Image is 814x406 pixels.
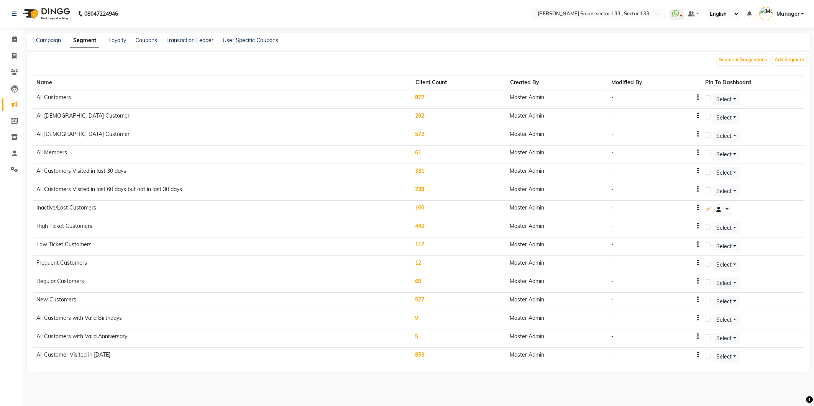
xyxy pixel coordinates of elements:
[507,329,608,348] td: Master Admin
[412,146,507,164] td: 61
[135,37,157,44] a: Coupons
[412,182,507,201] td: 238
[412,75,507,90] th: Client Count
[412,237,507,256] td: 117
[507,75,608,90] th: Created By
[412,109,507,127] td: 292
[33,90,412,109] td: All Customers
[33,311,412,329] td: All Customers with Valid Birthdays
[33,109,412,127] td: All [DEMOGRAPHIC_DATA] Customer
[412,274,507,293] td: 69
[507,348,608,366] td: Master Admin
[70,34,99,47] a: Segment
[611,259,614,267] div: -
[412,219,507,237] td: 442
[412,90,507,109] td: 872
[611,130,614,138] div: -
[713,351,740,363] button: Select
[773,54,806,65] button: Add Segment
[716,114,732,121] span: Select
[611,185,614,193] div: -
[166,37,213,44] a: Transaction Ledger
[33,348,412,366] td: All Customer Visited in [DATE]
[717,54,769,65] button: Segment Suggestions
[713,149,740,160] button: Select
[759,7,773,20] img: Manager
[713,314,740,326] button: Select
[33,274,412,293] td: Regular Customers
[716,243,732,250] span: Select
[611,112,614,120] div: -
[223,37,278,44] a: User Specific Coupons
[36,37,61,44] a: Campaign
[507,256,608,274] td: Master Admin
[412,311,507,329] td: 9
[507,127,608,146] td: Master Admin
[611,277,614,285] div: -
[507,90,608,109] td: Master Admin
[507,311,608,329] td: Master Admin
[716,133,732,139] span: Select
[507,146,608,164] td: Master Admin
[33,256,412,274] td: Frequent Customers
[716,169,732,176] span: Select
[33,329,412,348] td: All Customers with Valid Anniversary
[716,298,732,305] span: Select
[507,274,608,293] td: Master Admin
[713,93,740,105] button: Select
[611,351,614,359] div: -
[33,219,412,237] td: High Ticket Customers
[412,164,507,182] td: 331
[611,332,614,341] div: -
[412,293,507,311] td: 527
[702,75,804,90] th: Pin To Dashboard
[33,164,412,182] td: All Customers Visited in last 30 days
[33,75,412,90] th: Name
[507,182,608,201] td: Master Admin
[507,237,608,256] td: Master Admin
[713,112,740,124] button: Select
[716,261,732,268] span: Select
[33,146,412,164] td: All Members
[716,316,732,323] span: Select
[611,204,614,212] div: -
[412,127,507,146] td: 572
[507,109,608,127] td: Master Admin
[713,241,740,252] button: Select
[33,127,412,146] td: All [DEMOGRAPHIC_DATA] Customer
[507,293,608,311] td: Master Admin
[608,75,702,90] th: Modified By
[713,259,740,271] button: Select
[507,164,608,182] td: Master Admin
[33,237,412,256] td: Low Ticket Customers
[412,256,507,274] td: 12
[716,280,732,286] span: Select
[611,296,614,304] div: -
[713,130,740,142] button: Select
[716,353,732,360] span: Select
[33,182,412,201] td: All Customers Visited in last 60 days but not in last 30 days
[611,167,614,175] div: -
[713,222,740,234] button: Select
[507,201,608,219] td: Master Admin
[507,219,608,237] td: Master Admin
[412,201,507,219] td: 100
[33,293,412,311] td: New Customers
[611,222,614,230] div: -
[611,241,614,249] div: -
[716,188,732,195] span: Select
[716,151,732,158] span: Select
[611,314,614,322] div: -
[713,332,740,344] button: Select
[412,348,507,366] td: 853
[713,277,740,289] button: Select
[716,96,732,103] span: Select
[412,329,507,348] td: 5
[108,37,126,44] a: Loyalty
[713,296,740,308] button: Select
[713,167,740,179] button: Select
[716,224,732,231] span: Select
[716,335,732,342] span: Select
[713,185,740,197] button: Select
[84,3,118,25] b: 08047224946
